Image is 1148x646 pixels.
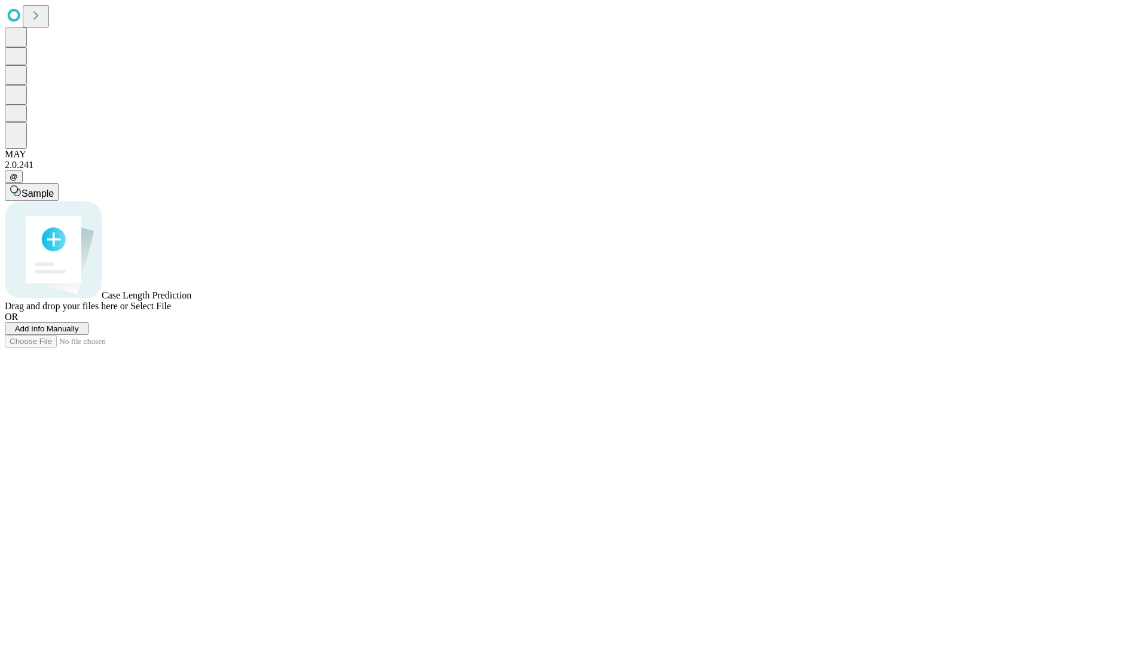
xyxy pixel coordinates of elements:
span: Case Length Prediction [102,290,191,300]
button: Sample [5,183,59,201]
span: Select File [130,301,171,311]
div: MAY [5,149,1143,160]
span: Drag and drop your files here or [5,301,128,311]
span: Add Info Manually [15,324,79,333]
span: @ [10,172,18,181]
span: Sample [22,188,54,199]
button: @ [5,170,23,183]
button: Add Info Manually [5,322,88,335]
span: OR [5,312,18,322]
div: 2.0.241 [5,160,1143,170]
